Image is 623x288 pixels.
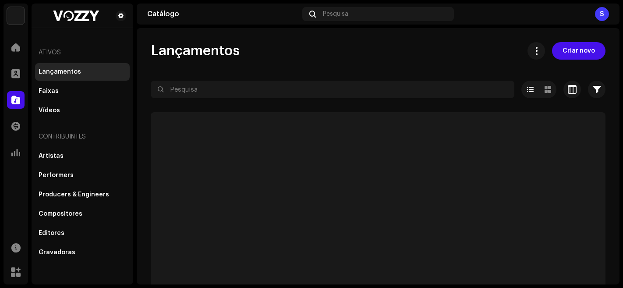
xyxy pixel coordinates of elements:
[151,81,514,98] input: Pesquisa
[7,7,25,25] img: 1cf725b2-75a2-44e7-8fdf-5f1256b3d403
[39,107,60,114] div: Vídeos
[35,167,130,184] re-m-nav-item: Performers
[35,224,130,242] re-m-nav-item: Editores
[323,11,348,18] span: Pesquisa
[35,205,130,223] re-m-nav-item: Compositores
[552,42,605,60] button: Criar novo
[39,210,82,217] div: Compositores
[39,68,81,75] div: Lançamentos
[35,244,130,261] re-m-nav-item: Gravadoras
[35,82,130,100] re-m-nav-item: Faixas
[35,186,130,203] re-m-nav-item: Producers & Engineers
[151,42,240,60] span: Lançamentos
[35,126,130,147] re-a-nav-header: Contribuintes
[563,42,595,60] span: Criar novo
[39,11,112,21] img: c6840230-6103-4952-9a32-8a5508a60845
[147,11,299,18] div: Catálogo
[35,102,130,119] re-m-nav-item: Vídeos
[39,172,74,179] div: Performers
[595,7,609,21] div: S
[39,88,59,95] div: Faixas
[39,191,109,198] div: Producers & Engineers
[35,42,130,63] re-a-nav-header: Ativos
[39,249,75,256] div: Gravadoras
[39,153,64,160] div: Artistas
[35,147,130,165] re-m-nav-item: Artistas
[35,63,130,81] re-m-nav-item: Lançamentos
[39,230,64,237] div: Editores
